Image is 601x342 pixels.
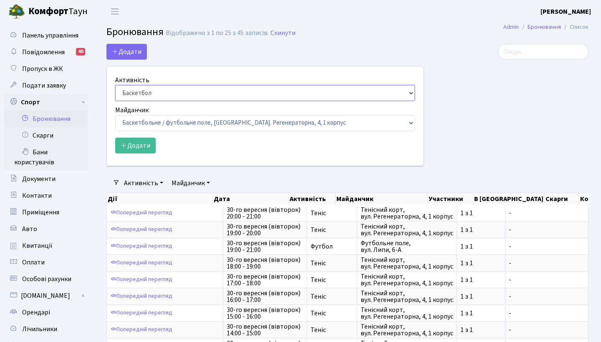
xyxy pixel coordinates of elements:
span: 30-го вересня (вівторок) 15:00 - 16:00 [227,307,303,320]
span: - [509,293,585,300]
div: Відображено з 1 по 25 з 45 записів. [166,29,269,37]
span: Тенісний корт, вул. Регенераторна, 4, 1 корпус [361,290,453,303]
th: Скарги [545,193,579,205]
span: - [509,260,585,267]
a: Admin [503,23,519,31]
span: - [509,327,585,333]
span: 1 з 1 [460,327,502,333]
a: Документи [4,171,88,187]
a: Спорт [4,94,88,111]
li: Список [561,23,588,32]
span: 1 з 1 [460,293,502,300]
span: 30-го вересня (вівторок) 14:00 - 15:00 [227,323,303,337]
span: - [509,243,585,250]
span: Теніс [311,293,354,300]
a: Активність [121,176,167,190]
span: Тенісний корт, вул. Регенераторна, 4, 1 корпус [361,223,453,236]
span: 1 з 1 [460,210,502,216]
span: Орендарі [22,308,50,317]
span: Особові рахунки [22,274,71,284]
th: В [GEOGRAPHIC_DATA] [473,193,545,205]
label: Майданчик [115,105,149,115]
span: 30-го вересня (вівторок) 18:00 - 19:00 [227,256,303,270]
span: 1 з 1 [460,310,502,317]
b: Комфорт [28,5,68,18]
span: Бронювання [106,25,164,39]
a: Попередній перегляд [109,307,174,319]
span: Подати заявку [22,81,66,90]
span: Тенісний корт, вул. Регенераторна, 4, 1 корпус [361,206,453,220]
span: Теніс [311,327,354,333]
button: Переключити навігацію [104,5,125,18]
span: - [509,226,585,233]
a: Авто [4,221,88,237]
span: Футбол [311,243,354,250]
span: Тенісний корт, вул. Регенераторна, 4, 1 корпус [361,273,453,287]
span: 30-го вересня (вівторок) 20:00 - 21:00 [227,206,303,220]
a: Скинути [270,29,295,37]
span: - [509,277,585,283]
span: Контакти [22,191,52,200]
th: Дії [107,193,213,205]
span: Панель управління [22,31,78,40]
a: Контакти [4,187,88,204]
span: 30-го вересня (вівторок) 16:00 - 17:00 [227,290,303,303]
b: [PERSON_NAME] [540,7,591,16]
th: Участники [428,193,473,205]
a: Попередній перегляд [109,256,174,269]
a: Лічильники [4,321,88,337]
span: Таун [28,5,88,19]
a: Бронювання [528,23,561,31]
a: Оплати [4,254,88,271]
span: 1 з 1 [460,260,502,267]
a: Пропуск в ЖК [4,60,88,77]
span: Документи [22,174,56,184]
a: [DOMAIN_NAME] [4,287,88,304]
span: Теніс [311,277,354,283]
button: Додати [115,138,156,153]
a: Бани користувачів [4,144,88,171]
span: Оплати [22,258,45,267]
span: Теніс [311,260,354,267]
a: Орендарі [4,304,88,321]
a: Попередній перегляд [109,206,174,219]
span: Теніс [311,310,354,317]
span: Пропуск в ЖК [22,64,63,73]
label: Активність [115,75,149,85]
a: Попередній перегляд [109,240,174,253]
a: Квитанції [4,237,88,254]
button: Додати [106,44,147,60]
span: Повідомлення [22,48,65,57]
span: Тенісний корт, вул. Регенераторна, 4, 1 корпус [361,256,453,270]
a: Повідомлення40 [4,44,88,60]
span: 1 з 1 [460,243,502,250]
span: Футбольне поле, вул. Липи, 6-А [361,240,453,253]
a: Попередній перегляд [109,323,174,336]
span: Теніс [311,226,354,233]
span: - [509,210,585,216]
a: Подати заявку [4,77,88,94]
nav: breadcrumb [491,18,601,36]
span: 1 з 1 [460,226,502,233]
span: Теніс [311,210,354,216]
a: Панель управління [4,27,88,44]
span: Авто [22,224,37,234]
a: Майданчик [168,176,213,190]
a: Скарги [4,127,88,144]
a: Бронювання [4,111,88,127]
span: - [509,310,585,317]
img: logo.png [8,3,25,20]
span: Лічильники [22,324,57,334]
span: Приміщення [22,208,59,217]
th: Майданчик [336,193,428,205]
a: Попередній перегляд [109,290,174,303]
input: Пошук... [498,44,588,60]
span: Тенісний корт, вул. Регенераторна, 4, 1 корпус [361,307,453,320]
th: Активність [289,193,336,205]
span: 30-го вересня (вівторок) 19:00 - 21:00 [227,240,303,253]
span: 30-го вересня (вівторок) 17:00 - 18:00 [227,273,303,287]
span: Квитанції [22,241,53,250]
a: Попередній перегляд [109,273,174,286]
th: Дата [213,193,289,205]
a: [PERSON_NAME] [540,7,591,17]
